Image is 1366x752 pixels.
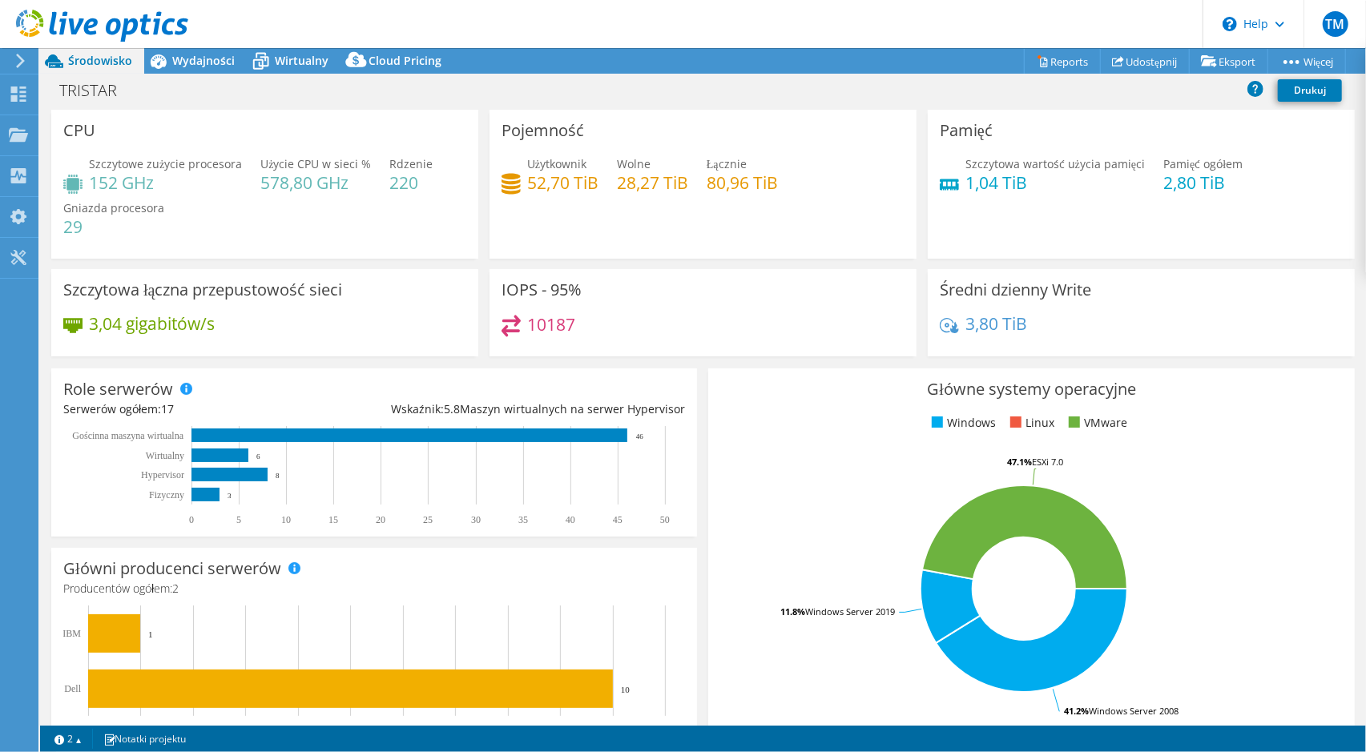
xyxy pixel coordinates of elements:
text: 25 [423,514,433,525]
h3: Średni dzienny Write [940,281,1091,299]
span: Łącznie [707,156,747,171]
tspan: 11.8% [780,605,805,617]
a: Eksport [1189,49,1268,74]
h4: 10187 [527,316,575,333]
h4: 3,80 TiB [965,315,1027,332]
span: Szczytowe zużycie procesora [89,156,242,171]
span: Użycie CPU w sieci % [260,156,371,171]
h3: Pojemność [502,122,584,139]
text: Dell [64,683,81,694]
text: 10 [621,685,631,694]
a: Notatki projektu [92,729,197,749]
text: 5 [236,514,241,525]
h1: TRISTAR [52,82,142,99]
h3: Role serwerów [63,380,173,398]
h4: 1,04 TiB [965,174,1145,191]
text: 6 [256,452,260,460]
text: 10 [281,514,291,525]
h4: 578,80 GHz [260,174,371,191]
h4: Producentów ogółem: [63,580,685,597]
text: 40 [566,514,575,525]
a: 2 [43,729,93,749]
span: TM [1323,11,1348,37]
svg: \n [1223,17,1237,31]
text: 8 [276,472,280,480]
text: 50 [660,514,670,525]
span: Szczytowa wartość użycia pamięci [965,156,1145,171]
h3: CPU [63,122,95,139]
text: 15 [328,514,338,525]
h3: Główne systemy operacyjne [720,380,1342,398]
span: Gniazda procesora [63,200,164,215]
div: Serwerów ogółem: [63,400,374,418]
h3: IOPS - 95% [502,281,582,299]
li: Linux [1006,414,1054,432]
text: IBM [62,628,81,639]
span: 5.8 [444,401,460,416]
h3: Szczytowa łączna przepustowość sieci [63,281,342,299]
tspan: 47.1% [1007,456,1032,468]
li: VMware [1065,414,1127,432]
span: Wirtualny [275,53,328,68]
span: Użytkownik [527,156,586,171]
span: Cloud Pricing [369,53,441,68]
tspan: Windows Server 2019 [805,605,895,617]
tspan: Windows Server 2008 [1089,705,1179,717]
h4: 3,04 gigabitów/s [89,315,215,332]
span: 17 [161,401,174,416]
h4: 80,96 TiB [707,174,778,191]
a: Drukuj [1278,79,1342,102]
h3: Główni producenci serwerów [63,560,281,577]
span: Wydajności [172,53,235,68]
text: 0 [189,514,194,525]
h4: 29 [63,218,164,235]
text: Fizyczny [149,489,184,501]
a: Udostępnij [1100,49,1190,74]
div: Wskaźnik: Maszyn wirtualnych na serwer Hypervisor [374,400,685,418]
h4: 220 [389,174,433,191]
li: Windows [928,414,996,432]
h4: 28,27 TiB [617,174,688,191]
span: Środowisko [68,53,132,68]
span: 2 [172,581,179,596]
tspan: 41.2% [1064,705,1089,717]
h4: 152 GHz [89,174,242,191]
text: Wirtualny [146,450,184,461]
text: Hypervisor [141,469,184,481]
text: 35 [518,514,528,525]
text: Gościnna maszyna wirtualna [72,430,183,441]
text: 45 [613,514,623,525]
text: 1 [148,629,153,639]
span: Pamięć ogółem [1163,156,1243,171]
span: Wolne [617,156,651,171]
h4: 2,80 TiB [1163,174,1243,191]
a: Reports [1024,49,1101,74]
a: Więcej [1267,49,1346,74]
text: 20 [376,514,385,525]
h4: 52,70 TiB [527,174,598,191]
text: 30 [471,514,481,525]
text: 3 [228,492,232,500]
text: 46 [636,432,644,440]
h3: Pamięć [940,122,993,139]
tspan: ESXi 7.0 [1032,456,1063,468]
span: Rdzenie [389,156,433,171]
